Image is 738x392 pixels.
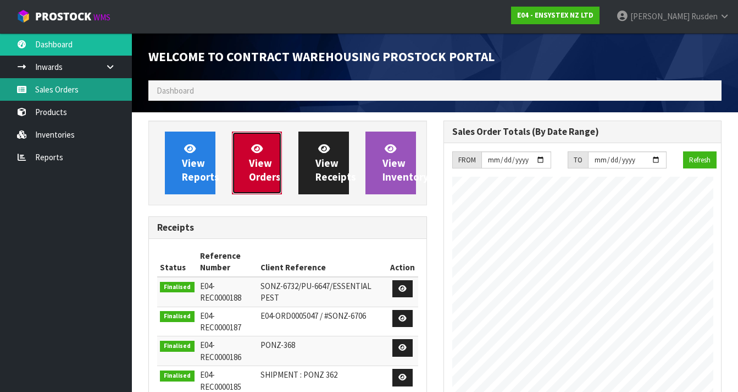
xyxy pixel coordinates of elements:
span: E04-REC0000185 [200,369,241,391]
span: View Receipts [315,142,356,183]
a: ViewReports [165,132,215,194]
span: Finalised [160,341,195,352]
small: WMS [93,12,110,23]
a: ViewOrders [232,132,282,194]
span: SHIPMENT : PONZ 362 [260,369,337,380]
a: ViewInventory [365,132,416,194]
h3: Receipts [157,222,418,233]
div: FROM [452,151,481,169]
span: View Reports [182,142,219,183]
th: Status [157,247,197,277]
span: ProStock [35,9,91,24]
button: Refresh [683,151,717,169]
span: View Orders [249,142,281,183]
h3: Sales Order Totals (By Date Range) [452,127,713,137]
span: PONZ-368 [260,340,295,350]
div: TO [568,151,588,169]
span: Rusden [691,11,718,21]
span: E04-ORD0005047 / #SONZ-6706 [260,311,366,321]
th: Client Reference [258,247,388,277]
span: Finalised [160,371,195,382]
span: Dashboard [157,85,194,96]
span: View Inventory [382,142,429,183]
strong: E04 - ENSYSTEX NZ LTD [517,10,593,20]
span: E04-REC0000186 [200,340,241,362]
th: Action [387,247,418,277]
img: cube-alt.png [16,9,30,23]
span: Finalised [160,311,195,322]
span: SONZ-6732/PU-6647/ESSENTIAL PEST [260,281,371,303]
span: E04-REC0000187 [200,311,241,333]
span: E04-REC0000188 [200,281,241,303]
th: Reference Number [197,247,258,277]
a: ViewReceipts [298,132,349,194]
span: [PERSON_NAME] [630,11,690,21]
span: Welcome to Contract Warehousing ProStock Portal [148,48,495,64]
span: Finalised [160,282,195,293]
